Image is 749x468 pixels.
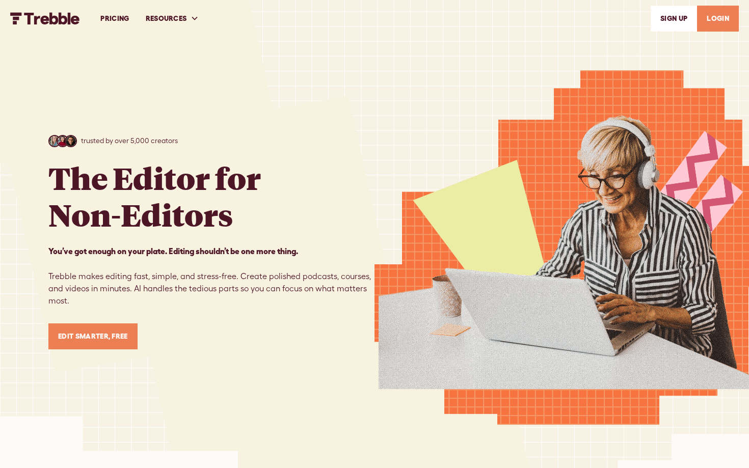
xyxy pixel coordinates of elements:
a: Edit Smarter, Free [48,323,138,349]
div: RESOURCES [138,1,207,36]
strong: You’ve got enough on your plate. Editing shouldn’t be one more thing. ‍ [48,246,298,256]
h1: The Editor for Non-Editors [48,159,261,233]
a: PRICING [92,1,137,36]
img: Trebble FM Logo [10,12,80,24]
p: trusted by over 5,000 creators [81,135,178,146]
a: LOGIN [697,6,739,32]
div: RESOURCES [146,13,187,24]
a: SIGn UP [651,6,697,32]
a: home [10,12,80,24]
p: Trebble makes editing fast, simple, and stress-free. Create polished podcasts, courses, and video... [48,245,374,307]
